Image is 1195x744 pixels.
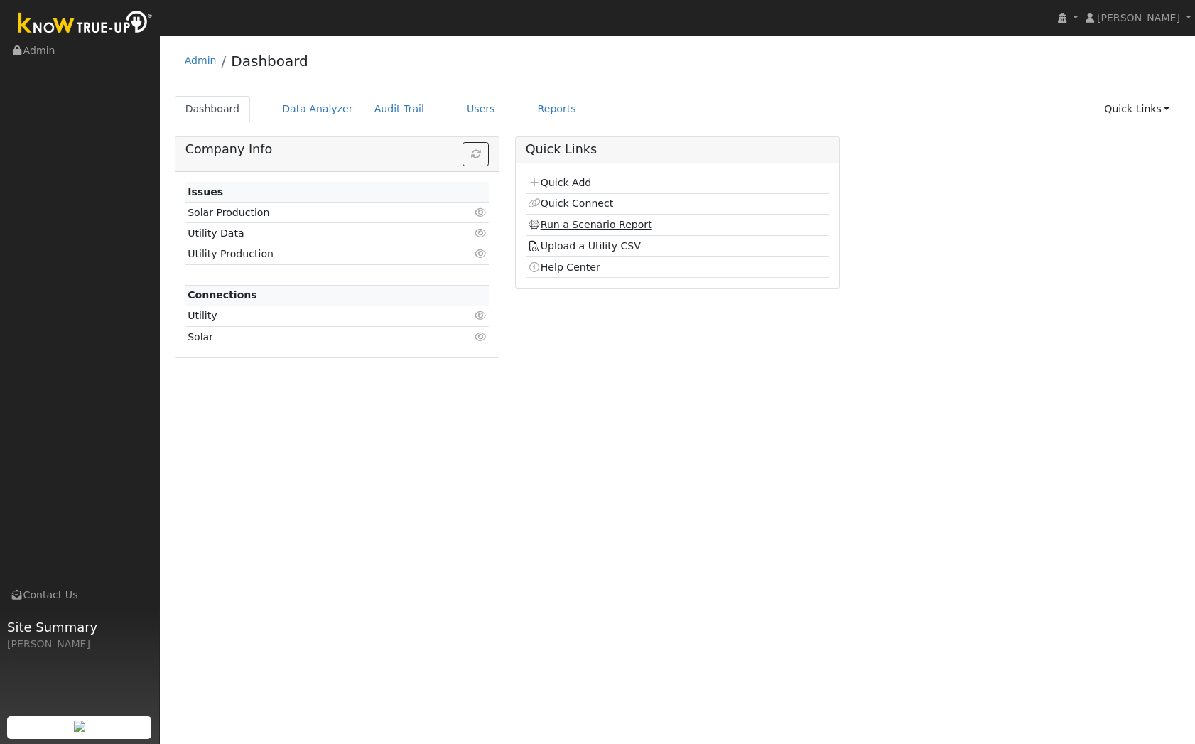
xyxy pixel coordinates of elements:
[185,142,490,157] h5: Company Info
[456,96,506,122] a: Users
[474,249,487,259] i: Click to view
[188,289,257,301] strong: Connections
[175,96,251,122] a: Dashboard
[1093,96,1180,122] a: Quick Links
[474,311,487,320] i: Click to view
[474,207,487,217] i: Click to view
[474,228,487,238] i: Click to view
[528,262,600,273] a: Help Center
[185,223,440,244] td: Utility Data
[7,618,152,637] span: Site Summary
[527,96,587,122] a: Reports
[271,96,364,122] a: Data Analyzer
[11,8,160,40] img: Know True-Up
[74,721,85,732] img: retrieve
[474,332,487,342] i: Click to view
[185,244,440,264] td: Utility Production
[528,240,641,252] a: Upload a Utility CSV
[7,637,152,652] div: [PERSON_NAME]
[364,96,435,122] a: Audit Trail
[185,203,440,223] td: Solar Production
[528,198,613,209] a: Quick Connect
[185,55,217,66] a: Admin
[188,186,223,198] strong: Issues
[185,327,440,347] td: Solar
[528,177,591,188] a: Quick Add
[1097,12,1180,23] span: [PERSON_NAME]
[528,219,652,230] a: Run a Scenario Report
[526,142,830,157] h5: Quick Links
[231,53,308,70] a: Dashboard
[185,306,440,326] td: Utility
